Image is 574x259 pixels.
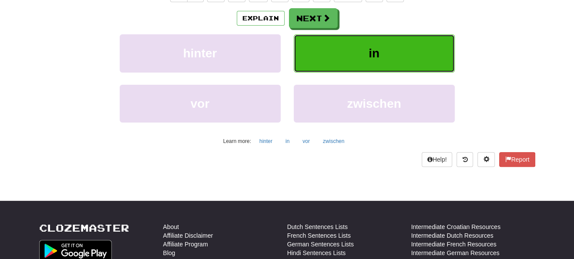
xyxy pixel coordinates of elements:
button: hinter [255,135,277,148]
button: Next [289,8,338,28]
button: vor [120,85,281,123]
span: hinter [183,46,217,60]
button: in [281,135,294,148]
button: Explain [237,11,285,26]
span: vor [191,97,210,110]
a: Intermediate Croatian Resources [411,222,500,231]
button: Report [499,152,535,167]
a: French Sentences Lists [287,231,351,240]
a: Intermediate Dutch Resources [411,231,493,240]
a: Intermediate French Resources [411,240,497,249]
button: zwischen [294,85,455,123]
a: Affiliate Program [163,240,208,249]
a: Blog [163,249,175,257]
small: Learn more: [223,138,251,144]
button: vor [298,135,315,148]
span: in [369,46,379,60]
a: Clozemaster [39,222,129,233]
button: zwischen [318,135,349,148]
span: zwischen [347,97,401,110]
button: Round history (alt+y) [457,152,473,167]
button: in [294,34,455,72]
a: German Sentences Lists [287,240,354,249]
button: Help! [422,152,453,167]
a: Intermediate German Resources [411,249,500,257]
a: Hindi Sentences Lists [287,249,346,257]
a: About [163,222,179,231]
a: Affiliate Disclaimer [163,231,213,240]
button: hinter [120,34,281,72]
a: Dutch Sentences Lists [287,222,348,231]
